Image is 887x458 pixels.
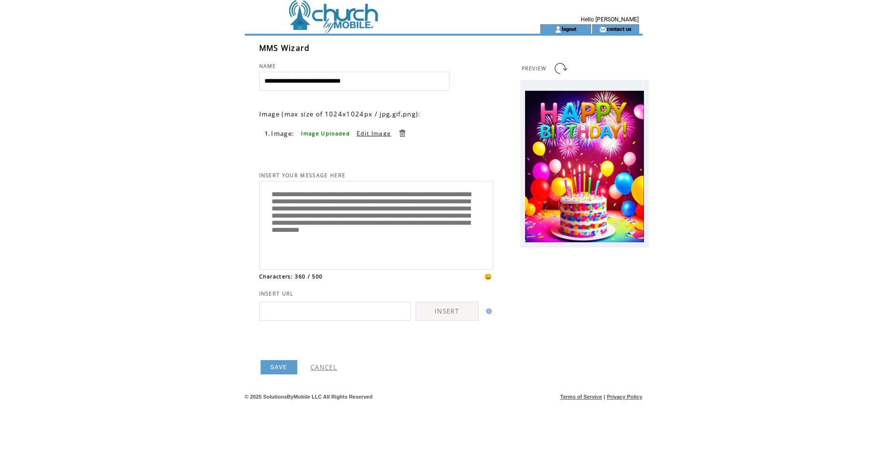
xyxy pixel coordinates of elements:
span: INSERT URL [259,290,294,297]
span: © 2025 SolutionsByMobile LLC All Rights Reserved [245,394,373,400]
a: logout [562,26,576,32]
img: help.gif [483,308,492,314]
span: NAME [259,63,276,69]
a: CANCEL [311,363,337,372]
img: account_icon.gif [555,26,562,33]
a: Terms of Service [560,394,602,400]
a: contact us [606,26,632,32]
span: MMS Wizard [259,43,310,53]
span: PREVIEW [522,65,547,72]
span: Hello [PERSON_NAME] [581,16,639,23]
span: Image (max size of 1024x1024px / jpg,gif,png): [259,110,421,118]
a: Edit Image [357,129,391,137]
a: Privacy Policy [607,394,643,400]
span: Image Uploaded [301,130,350,137]
span: INSERT YOUR MESSAGE HERE [259,172,346,179]
img: contact_us_icon.gif [599,26,606,33]
a: INSERT [416,302,478,321]
a: Delete this item [398,129,407,138]
span: Characters: 360 / 500 [259,273,323,280]
span: Image: [271,129,294,138]
span: 😀 [484,272,493,281]
a: SAVE [261,360,297,374]
span: 1. [265,130,271,137]
span: | [604,394,605,400]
